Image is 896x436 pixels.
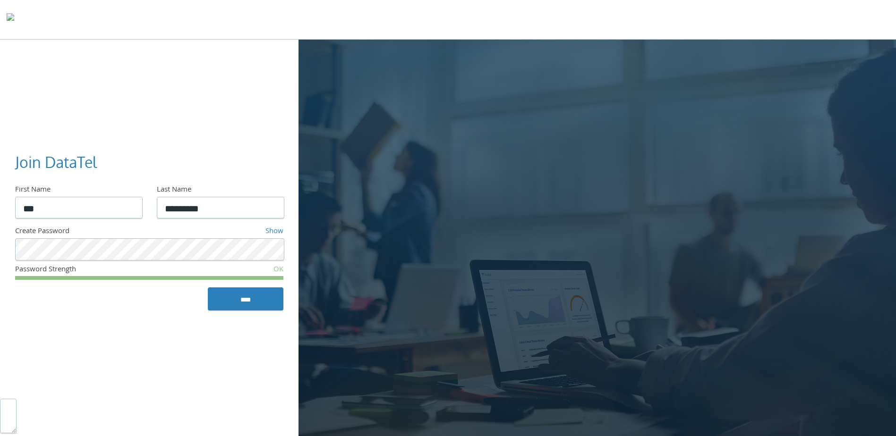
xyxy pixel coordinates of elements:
[15,152,276,173] h3: Join DataTel
[15,184,142,197] div: First Name
[194,264,283,277] div: OK
[265,226,283,238] a: Show
[15,264,194,277] div: Password Strength
[157,184,283,197] div: Last Name
[15,226,187,238] div: Create Password
[7,10,14,29] img: todyl-logo-dark.svg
